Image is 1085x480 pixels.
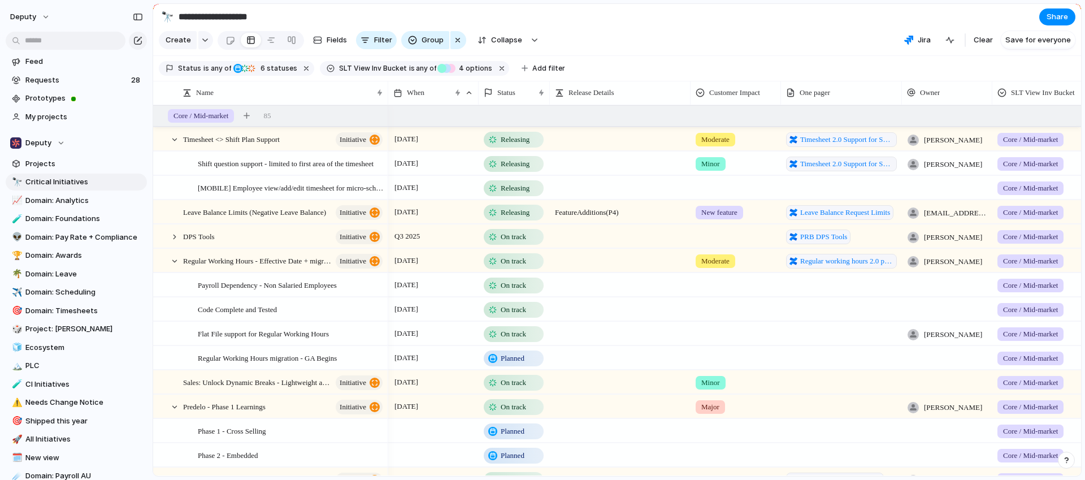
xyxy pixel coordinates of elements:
span: Timesheet 2.0 Support for Shift Plans MVP - One Pager Web Only [800,158,893,170]
button: 🎯 [10,305,21,317]
button: 🌴 [10,269,21,280]
span: Core / Mid-market [1003,280,1058,291]
span: 4 [455,64,466,72]
button: ✈️ [10,287,21,298]
span: Regular working hours 2.0 pre-migration improvements [800,256,893,267]
span: Core / Mid-market [1003,426,1058,437]
a: 🗓️New view [6,449,147,466]
div: 🗓️ [12,451,20,464]
button: 🏔️ [10,360,21,371]
button: Clear [969,31,997,49]
span: On track [501,304,526,315]
span: Name [196,87,214,98]
a: 🎲Project: [PERSON_NAME] [6,321,147,338]
span: Domain: Awards [25,250,143,261]
span: New feature [701,207,737,218]
span: [PERSON_NAME] [924,232,982,243]
a: 🚀All Initiatives [6,431,147,448]
span: [DATE] [392,254,421,267]
span: Domain: Leave [25,269,143,280]
a: 🏆Domain: Awards [6,247,147,264]
span: Core / Mid-market [1003,231,1058,243]
span: Customer Impact [709,87,760,98]
span: CI Initiatives [25,379,143,390]
span: SLT View Inv Bucket [1011,87,1075,98]
span: [DATE] [392,132,421,146]
span: Ecosystem [25,342,143,353]
a: Timesheet 2.0 Support for Shift Plans MVP - One Pager Web Only [786,132,897,147]
span: PLC [25,360,143,371]
div: 🌴 [12,267,20,280]
span: [DATE] [392,351,421,365]
span: Domain: Analytics [25,195,143,206]
span: Flat File support for Regular Working Hours [198,327,329,340]
div: 🎯Shipped this year [6,413,147,430]
span: On track [501,377,526,388]
span: Releasing [501,158,530,170]
span: Domain: Scheduling [25,287,143,298]
button: 🧪 [10,379,21,390]
span: Core / Mid-market [1003,328,1058,340]
span: Core / Mid-market [173,110,228,122]
span: Phase 2 - Embedded [198,448,258,461]
span: On track [501,401,526,413]
span: Core / Mid-market [1003,134,1058,145]
div: 🎯 [12,304,20,317]
span: On track [501,280,526,291]
span: [DATE] [392,278,421,292]
a: 👽Domain: Pay Rate + Compliance [6,229,147,246]
span: Critical Initiatives [25,176,143,188]
span: deputy [10,11,36,23]
div: 🎯 [12,414,20,427]
span: Releasing [501,183,530,194]
span: Feature Additions (P4) [550,201,690,218]
span: Major [701,401,719,413]
span: initiative [340,132,366,148]
span: Filter [374,34,392,46]
span: Core / Mid-market [1003,207,1058,218]
button: initiative [336,254,383,269]
span: initiative [340,399,366,415]
a: 🧪CI Initiatives [6,376,147,393]
span: Create [166,34,191,46]
a: Regular working hours 2.0 pre-migration improvements [786,254,897,269]
a: 🌴Domain: Leave [6,266,147,283]
span: Group [422,34,444,46]
span: Predelo - Phase 1 Learnings [183,400,266,413]
button: ⚠️ [10,397,21,408]
div: 🏆 [12,249,20,262]
button: 🎲 [10,323,21,335]
span: Prototypes [25,93,143,104]
span: [DATE] [392,302,421,316]
span: [PERSON_NAME] [924,256,982,267]
button: Deputy [6,135,147,152]
span: Feed [25,56,143,67]
span: [DATE] [392,327,421,340]
span: Jira [918,34,931,46]
button: 🧊 [10,342,21,353]
span: Q3 2025 [392,230,423,243]
span: Domain: Foundations [25,213,143,224]
div: 🧪Domain: Foundations [6,210,147,227]
div: 🎯Domain: Timesheets [6,302,147,319]
div: ⚠️ [12,396,20,409]
button: 🔭 [158,8,176,26]
a: 🏔️PLC [6,357,147,374]
span: is [203,63,209,73]
span: options [455,63,492,73]
span: Clear [974,34,993,46]
span: When [407,87,424,98]
a: 🔭Critical Initiatives [6,174,147,191]
span: Payroll Dependency - Non Salaried Employees [198,278,337,291]
div: 🧊 [12,341,20,354]
span: Core / Mid-market [1003,401,1058,413]
button: Filter [356,31,397,49]
span: DPS Tools [183,230,215,243]
span: Requests [25,75,128,86]
span: [PERSON_NAME] [924,135,982,146]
